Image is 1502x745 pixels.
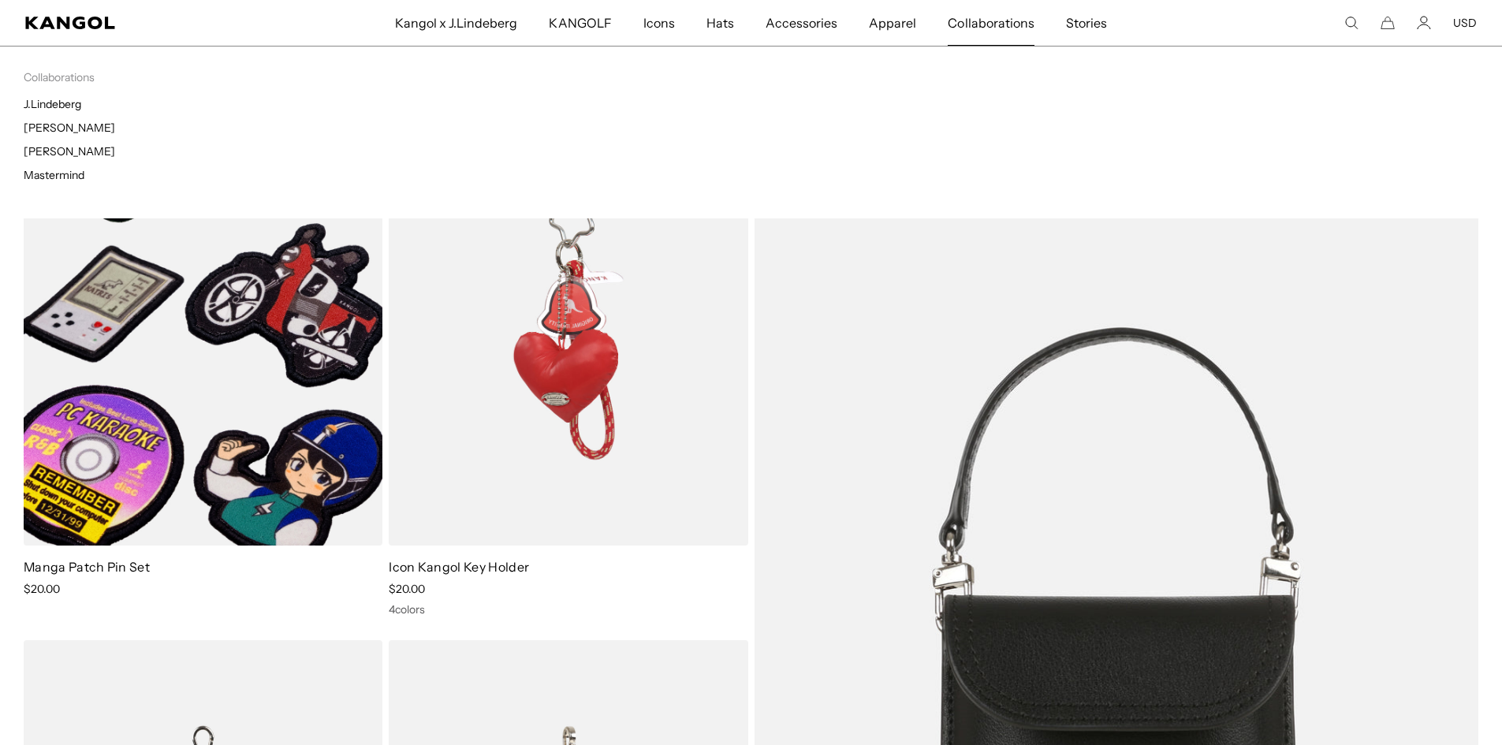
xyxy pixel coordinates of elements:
[389,582,425,596] span: $20.00
[24,70,751,84] p: Collaborations
[24,168,84,182] a: Mastermind
[1344,16,1359,30] summary: Search here
[1453,16,1477,30] button: USD
[24,582,60,596] span: $20.00
[24,121,115,135] a: [PERSON_NAME]
[389,559,529,575] a: Icon Kangol Key Holder
[24,144,115,158] a: [PERSON_NAME]
[24,95,382,546] img: Manga Patch Pin Set
[389,95,747,546] img: Icon Kangol Key Holder
[1417,16,1431,30] a: Account
[25,17,261,29] a: Kangol
[24,97,81,111] a: J.Lindeberg
[1381,16,1395,30] button: Cart
[389,602,747,616] div: 4 colors
[24,559,150,575] a: Manga Patch Pin Set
